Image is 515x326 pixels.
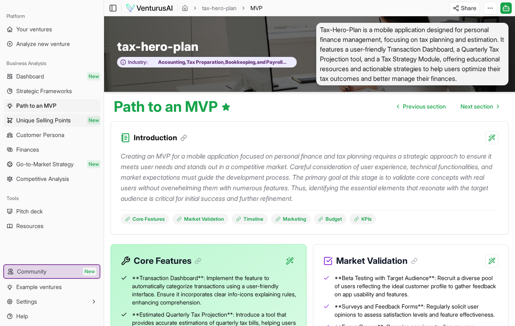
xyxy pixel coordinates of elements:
h3: Introduction [134,132,187,143]
div: Business Analysis [3,57,100,70]
a: Marketing [271,214,311,224]
a: Go to previous page [391,98,452,115]
h1: Path to an MVP [114,98,231,115]
nav: breadcrumb [182,4,263,12]
span: Pitch deck [16,207,43,215]
span: Strategic Frameworks [16,87,72,95]
span: Resources [16,222,43,230]
span: Accounting, Tax Preparation, Bookkeeping, and Payroll Services [148,59,292,65]
span: Dashboard [16,72,44,80]
button: Share [449,2,480,15]
span: New [87,72,100,80]
span: Analyze new venture [16,40,70,48]
a: Market Validation [172,214,228,224]
span: MVP [250,4,263,12]
span: Help [16,312,28,320]
a: tax-hero-plan [202,4,237,12]
a: Competitive Analysis [3,172,100,185]
span: Industry: [128,59,148,65]
a: CommunityNew [4,265,100,278]
button: Industry:Accounting, Tax Preparation, Bookkeeping, and Payroll Services [117,57,297,68]
nav: pagination [391,98,505,115]
h3: Core Features [134,254,201,267]
span: Path to an MVP [16,102,56,110]
a: Go-to-Market StrategyNew [3,158,100,171]
a: Help [3,310,100,323]
a: Timeline [232,214,268,224]
div: Platform [3,10,100,23]
span: New [83,267,96,276]
a: Unique Selling PointsNew [3,114,100,127]
h3: Market Validation [336,254,417,267]
a: Strategic Frameworks [3,85,100,98]
a: Path to an MVP [3,99,100,112]
a: KPIs [350,214,376,224]
span: Settings [16,298,37,306]
span: Finances [16,146,39,154]
a: Finances [3,143,100,156]
span: Your ventures [16,25,52,33]
span: Next section [461,102,493,111]
span: **Transaction Dashboard**: Implement the feature to automatically categorize transactions using a... [132,274,296,306]
a: Example ventures [3,280,100,293]
a: Pitch deck [3,205,100,218]
span: Tax-Hero-Plan is a mobile application designed for personal finance management, focusing on tax p... [316,23,509,85]
span: **Surveys and Feedback Forms**: Regularly solicit user opinions to assess satisfaction levels and... [335,302,499,319]
a: Budget [314,214,346,224]
span: Go-to-Market Strategy [16,160,74,168]
span: Competitive Analysis [16,175,69,183]
span: Customer Persona [16,131,64,139]
div: Tools [3,192,100,205]
span: Unique Selling Points [16,116,71,124]
button: Settings [3,295,100,308]
a: Analyze new venture [3,37,100,50]
a: Customer Persona [3,128,100,141]
span: New [87,116,100,124]
a: Your ventures [3,23,100,36]
a: Core Features [121,214,169,224]
span: **Beta Testing with Target Audience**: Recruit a diverse pool of users reflecting the ideal custo... [335,274,499,298]
span: Community [17,267,46,276]
span: Previous section [403,102,446,111]
span: Share [461,4,476,12]
span: New [87,160,100,168]
a: DashboardNew [3,70,100,83]
span: Example ventures [16,283,62,291]
a: Go to next page [454,98,505,115]
a: Resources [3,220,100,233]
p: Creating an MVP for a mobile application focused on personal finance and tax planning requires a ... [121,151,498,204]
span: tax-hero-plan [117,39,198,54]
img: logo [126,3,173,13]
